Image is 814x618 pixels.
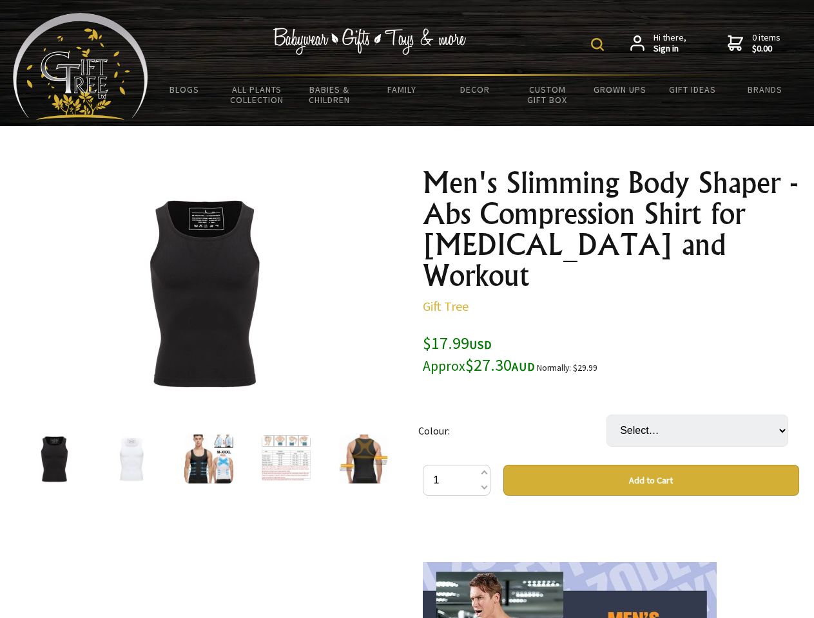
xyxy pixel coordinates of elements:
img: Men's Slimming Body Shaper - Abs Compression Shirt for Gynecomastia and Workout [30,435,79,483]
a: All Plants Collection [221,76,294,113]
img: Men's Slimming Body Shaper - Abs Compression Shirt for Gynecomastia and Workout [184,435,233,483]
small: Normally: $29.99 [537,362,597,373]
a: Hi there,Sign in [630,32,686,55]
a: Brands [729,76,802,103]
td: Colour: [418,397,606,465]
a: Gift Ideas [656,76,729,103]
span: USD [469,337,492,352]
img: product search [591,38,604,51]
a: Babies & Children [293,76,366,113]
img: Men's Slimming Body Shaper - Abs Compression Shirt for Gynecomastia and Workout [103,192,304,393]
a: Decor [438,76,511,103]
strong: Sign in [654,43,686,55]
strong: $0.00 [752,43,780,55]
span: Hi there, [654,32,686,55]
a: Custom Gift Box [511,76,584,113]
img: Men's Slimming Body Shaper - Abs Compression Shirt for Gynecomastia and Workout [339,435,388,483]
img: Babyware - Gifts - Toys and more... [13,13,148,120]
img: Babywear - Gifts - Toys & more [273,28,467,55]
a: Family [366,76,439,103]
span: $17.99 $27.30 [423,332,535,375]
h1: Men's Slimming Body Shaper - Abs Compression Shirt for [MEDICAL_DATA] and Workout [423,167,799,291]
a: BLOGS [148,76,221,103]
a: 0 items$0.00 [728,32,780,55]
small: Approx [423,357,465,375]
span: 0 items [752,32,780,55]
a: Grown Ups [583,76,656,103]
a: Gift Tree [423,298,469,314]
img: Men's Slimming Body Shaper - Abs Compression Shirt for Gynecomastia and Workout [107,435,156,483]
span: AUD [512,359,535,374]
button: Add to Cart [503,465,799,496]
img: Men's Slimming Body Shaper - Abs Compression Shirt for Gynecomastia and Workout [262,435,311,483]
